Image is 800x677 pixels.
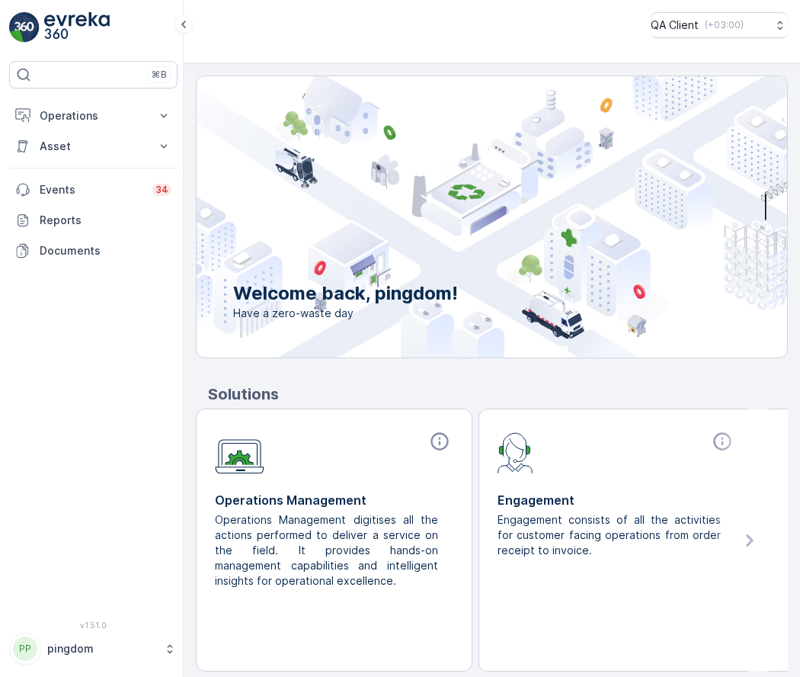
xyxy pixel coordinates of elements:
p: pingdom [47,641,156,656]
img: logo_light-DOdMpM7g.png [44,12,110,43]
p: ⌘B [152,69,167,81]
a: Documents [9,236,178,266]
span: v 1.51.0 [9,621,178,630]
p: ( +03:00 ) [705,19,744,31]
img: city illustration [128,76,787,358]
img: module-icon [215,431,264,474]
img: logo [9,12,40,43]
button: QA Client(+03:00) [651,12,788,38]
button: Asset [9,131,178,162]
div: PP [13,637,37,661]
p: 34 [155,184,168,196]
p: QA Client [651,18,699,33]
p: Engagement consists of all the activities for customer facing operations from order receipt to in... [498,512,724,558]
p: Engagement [498,491,736,509]
p: Events [40,182,143,197]
p: Reports [40,213,171,228]
p: Documents [40,243,171,258]
a: Events34 [9,175,178,205]
p: Operations [40,108,147,124]
p: Asset [40,139,147,154]
a: Reports [9,205,178,236]
img: module-icon [498,431,533,473]
p: Welcome back, pingdom! [233,281,458,306]
button: Operations [9,101,178,131]
span: Have a zero-waste day [233,306,458,321]
button: PPpingdom [9,633,178,665]
p: Operations Management digitises all the actions performed to deliver a service on the field. It p... [215,512,441,589]
p: Operations Management [215,491,453,509]
p: Solutions [208,383,788,406]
